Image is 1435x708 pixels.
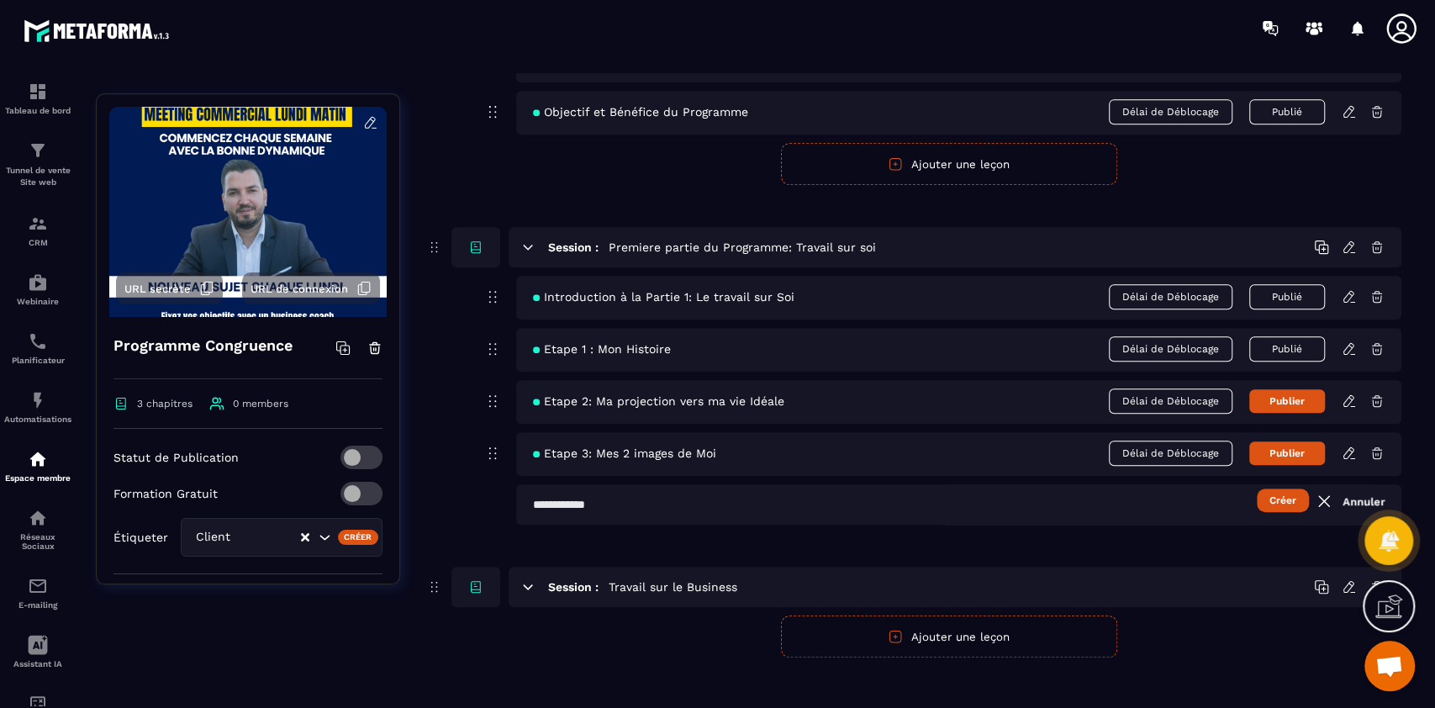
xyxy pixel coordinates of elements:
input: Search for option [251,528,299,547]
img: formation [28,214,48,234]
h5: Travail sur le Business [609,579,737,595]
a: Assistant IA [4,622,71,681]
p: CRM [4,238,71,247]
button: Ajouter une leçon [781,143,1117,185]
p: Automatisations [4,415,71,424]
h5: Premiere partie du Programme: Travail sur soi [609,239,876,256]
div: Ouvrir le chat [1364,641,1415,691]
span: Délai de Déblocage [1109,441,1232,466]
div: Search for option [181,518,382,557]
p: Formation Gratuit [113,487,218,500]
img: logo [24,15,175,46]
button: Ajouter une leçon [781,616,1117,658]
p: Réseaux Sociaux [4,532,71,551]
img: formation [28,82,48,102]
button: Créer [1257,489,1309,512]
p: E-mailing [4,600,71,610]
img: automations [28,272,48,293]
span: Etape 2: Ma projection vers ma vie Idéale [533,394,784,408]
a: automationsautomationsEspace membre [4,436,71,495]
span: Objectif et Bénéfice du Programme [533,105,748,119]
button: URL secrète [116,272,223,304]
img: formation [28,140,48,161]
p: Tableau de bord [4,106,71,115]
span: Délai de Déblocage [1109,336,1232,362]
span: URL de connexion [251,283,348,295]
button: URL de connexion [242,272,380,304]
h6: Session : [548,240,599,254]
img: scheduler [28,331,48,351]
a: Annuler [1314,491,1385,511]
span: Délai de Déblocage [1109,284,1232,309]
img: email [28,576,48,596]
button: Publier [1249,441,1325,465]
a: schedulerschedulerPlanificateur [4,319,71,378]
div: Créer [338,530,379,545]
a: emailemailE-mailing [4,563,71,622]
span: Etape 3: Mes 2 images de Moi [533,446,716,460]
h6: Session : [548,580,599,594]
img: automations [28,449,48,469]
img: background [109,107,387,317]
span: URL secrète [124,283,191,295]
a: social-networksocial-networkRéseaux Sociaux [4,495,71,563]
span: Introduction à la Partie 1: Le travail sur Soi [533,290,794,304]
span: Délai de Déblocage [1109,99,1232,124]
p: Espace membre [4,473,71,483]
span: Etape 1 : Mon Histoire [533,342,671,356]
h4: Programme Congruence [113,334,293,357]
span: Délai de Déblocage [1109,388,1232,414]
a: formationformationTunnel de vente Site web [4,128,71,201]
a: formationformationTableau de bord [4,69,71,128]
a: automationsautomationsWebinaire [4,260,71,319]
span: 0 members [233,398,288,409]
button: Publié [1249,99,1325,124]
button: Publier [1249,389,1325,413]
img: social-network [28,508,48,528]
p: Statut de Publication [113,451,239,464]
button: Publié [1249,284,1325,309]
button: Clear Selected [301,531,309,544]
p: Webinaire [4,297,71,306]
p: Assistant IA [4,659,71,668]
p: Tunnel de vente Site web [4,165,71,188]
a: automationsautomationsAutomatisations [4,378,71,436]
button: Publié [1249,336,1325,362]
a: formationformationCRM [4,201,71,260]
p: Planificateur [4,356,71,365]
span: 3 chapitres [137,398,193,409]
img: automations [28,390,48,410]
span: Client [192,528,251,547]
p: Étiqueter [113,531,168,544]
